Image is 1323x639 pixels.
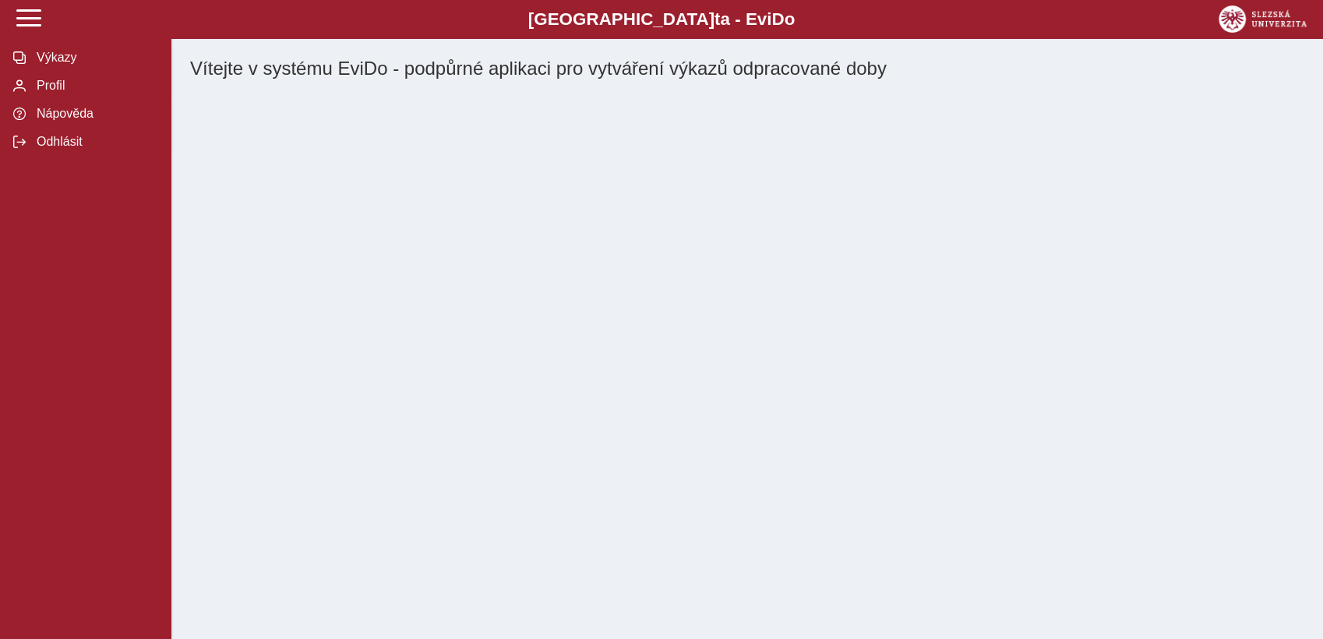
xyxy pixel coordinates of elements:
[771,9,784,29] span: D
[47,9,1276,30] b: [GEOGRAPHIC_DATA] a - Evi
[714,9,720,29] span: t
[32,51,158,65] span: Výkazy
[785,9,796,29] span: o
[32,79,158,93] span: Profil
[190,58,1304,79] h1: Vítejte v systému EviDo - podpůrné aplikaci pro vytváření výkazů odpracované doby
[32,135,158,149] span: Odhlásit
[32,107,158,121] span: Nápověda
[1219,5,1307,33] img: logo_web_su.png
